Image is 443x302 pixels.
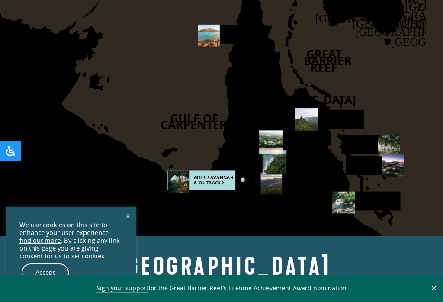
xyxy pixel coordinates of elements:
[429,284,439,292] button: Close
[315,12,432,25] text: [GEOGRAPHIC_DATA]
[161,117,239,133] text: CARPENTERIA
[96,284,347,293] span: for the Great Barrier Reef’s Lifetime Achievement Award nomination
[22,263,69,282] a: Accept
[122,206,134,225] a: x
[306,46,342,62] text: GREAT
[19,221,123,260] div: We use cookies on this site to enhance your user experience . By clicking any link on this page y...
[304,53,352,69] text: BARRIER
[240,99,307,114] text: PENINSULA
[241,92,356,108] text: [GEOGRAPHIC_DATA]
[5,146,16,156] svg: Open Accessibility Panel
[170,110,218,126] text: GULF OF
[19,237,61,244] a: find out more
[22,247,421,281] h2: Explore [GEOGRAPHIC_DATA]
[311,60,337,75] text: REEF
[96,284,148,293] a: Sign your support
